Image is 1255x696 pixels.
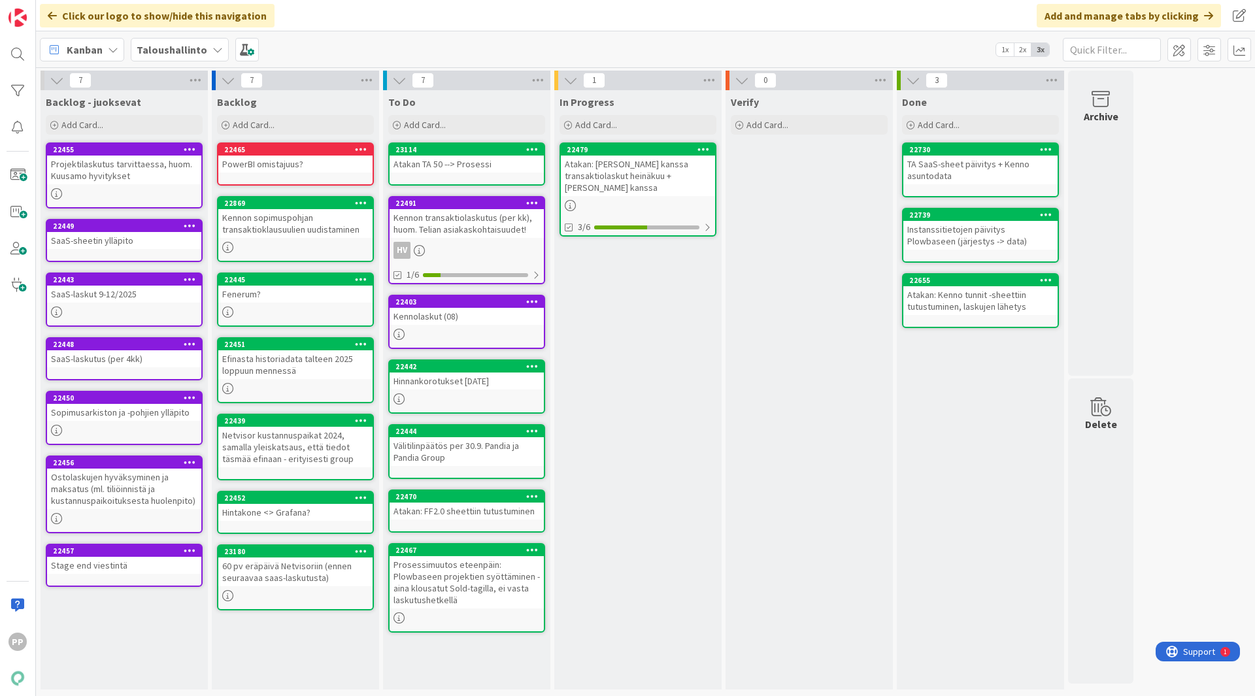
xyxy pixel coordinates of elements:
a: 22456Ostolaskujen hyväksyminen ja maksatus (ml. tiliöinnistä ja kustannuspaikoituksesta huolenpito) [46,456,203,533]
div: 22457 [47,545,201,557]
a: 22457Stage end viestintä [46,544,203,587]
div: 22451Efinasta historiadata talteen 2025 loppuun mennessä [218,339,373,379]
div: 22439 [224,416,373,425]
div: TA SaaS-sheet päivitys + Kenno asuntodata [903,156,1058,184]
div: 22457Stage end viestintä [47,545,201,574]
div: 22452 [224,493,373,503]
div: 22456Ostolaskujen hyväksyminen ja maksatus (ml. tiliöinnistä ja kustannuspaikoituksesta huolenpito) [47,457,201,509]
span: Add Card... [918,119,960,131]
div: Efinasta historiadata talteen 2025 loppuun mennessä [218,350,373,379]
div: 22403 [390,296,544,308]
div: 22467Prosessimuutos eteenpäin: Plowbaseen projektien syöttäminen - aina klousatut Sold-tagilla, e... [390,544,544,608]
div: Add and manage tabs by clicking [1037,4,1221,27]
div: 22730 [903,144,1058,156]
div: Netvisor kustannuspaikat 2024, samalla yleiskatsaus, että tiedot täsmää efinaan - erityisesti group [218,427,373,467]
div: Hintakone <> Grafana? [218,504,373,521]
div: Instanssitietojen päivitys Plowbaseen (järjestys -> data) [903,221,1058,250]
div: Hinnankorotukset [DATE] [390,373,544,389]
div: 22448 [47,339,201,350]
div: Click our logo to show/hide this navigation [40,4,275,27]
span: 1/6 [407,268,419,282]
div: 22449 [53,222,201,231]
div: 22739 [903,209,1058,221]
div: 22869 [224,199,373,208]
span: To Do [388,95,416,108]
div: 23114Atakan TA 50 --> Prosessi [390,144,544,173]
div: 22403Kennolaskut (08) [390,296,544,325]
span: Support [27,2,59,18]
div: 22445 [218,274,373,286]
div: 22442 [390,361,544,373]
div: 22455 [53,145,201,154]
div: 22869 [218,197,373,209]
div: PowerBI omistajuus? [218,156,373,173]
div: Kennon sopimuspohjan transaktioklausuulien uudistaminen [218,209,373,238]
span: Add Card... [746,119,788,131]
div: 22445 [224,275,373,284]
span: Backlog - juoksevat [46,95,141,108]
div: 22655 [903,274,1058,286]
div: SaaS-laskut 9-12/2025 [47,286,201,303]
a: 22455Projektilaskutus tarvittaessa, huom. Kuusamo hyvitykset [46,142,203,208]
div: 22479 [561,144,715,156]
div: 22491Kennon transaktiolaskutus (per kk), huom. Telian asiakaskohtaisuudet! [390,197,544,238]
a: 22445Fenerum? [217,273,374,327]
a: 22655Atakan: Kenno tunnit -sheettiin tutustuminen, laskujen lähetys [902,273,1059,328]
a: 22403Kennolaskut (08) [388,295,545,349]
span: 3x [1031,43,1049,56]
div: 2318060 pv eräpäivä Netvisoriin (ennen seuraavaa saas-laskutusta) [218,546,373,586]
div: 22730TA SaaS-sheet päivitys + Kenno asuntodata [903,144,1058,184]
div: 22442 [395,362,544,371]
span: Done [902,95,927,108]
div: 22451 [224,340,373,349]
div: Atakan: FF2.0 sheettiin tutustuminen [390,503,544,520]
div: 22443SaaS-laskut 9-12/2025 [47,274,201,303]
div: 22467 [390,544,544,556]
div: 22448 [53,340,201,349]
div: PP [8,633,27,651]
span: 7 [412,73,434,88]
div: 22467 [395,546,544,555]
div: 22457 [53,546,201,555]
a: 2318060 pv eräpäivä Netvisoriin (ennen seuraavaa saas-laskutusta) [217,544,374,610]
div: Sopimusarkiston ja -pohjien ylläpito [47,404,201,421]
img: avatar [8,669,27,688]
div: 22452Hintakone <> Grafana? [218,492,373,521]
div: 23114 [395,145,544,154]
div: Ostolaskujen hyväksyminen ja maksatus (ml. tiliöinnistä ja kustannuspaikoituksesta huolenpito) [47,469,201,509]
div: 22491 [390,197,544,209]
span: Kanban [67,42,103,58]
div: 22455Projektilaskutus tarvittaessa, huom. Kuusamo hyvitykset [47,144,201,184]
span: 1x [996,43,1014,56]
div: 22479Atakan: [PERSON_NAME] kanssa transaktiolaskut heinäkuu + [PERSON_NAME] kanssa [561,144,715,196]
div: 1 [68,5,71,16]
a: 22467Prosessimuutos eteenpäin: Plowbaseen projektien syöttäminen - aina klousatut Sold-tagilla, e... [388,543,545,633]
div: Kennon transaktiolaskutus (per kk), huom. Telian asiakaskohtaisuudet! [390,209,544,238]
a: 22449SaaS-sheetin ylläpito [46,219,203,262]
div: 22452 [218,492,373,504]
span: Add Card... [61,119,103,131]
div: Prosessimuutos eteenpäin: Plowbaseen projektien syöttäminen - aina klousatut Sold-tagilla, ei vas... [390,556,544,608]
a: 22452Hintakone <> Grafana? [217,491,374,534]
a: 22730TA SaaS-sheet päivitys + Kenno asuntodata [902,142,1059,197]
a: 22479Atakan: [PERSON_NAME] kanssa transaktiolaskut heinäkuu + [PERSON_NAME] kanssa3/6 [560,142,716,237]
div: 22450 [53,393,201,403]
a: 22448SaaS-laskutus (per 4kk) [46,337,203,380]
span: Backlog [217,95,257,108]
span: 7 [69,73,92,88]
span: 3/6 [578,220,590,234]
div: 22491 [395,199,544,208]
a: 22465PowerBI omistajuus? [217,142,374,186]
div: Fenerum? [218,286,373,303]
div: 22449 [47,220,201,232]
a: 22444Välitilinpäätös per 30.9. Pandia ja Pandia Group [388,424,545,479]
div: 22439Netvisor kustannuspaikat 2024, samalla yleiskatsaus, että tiedot täsmää efinaan - erityisest... [218,415,373,467]
div: Atakan: [PERSON_NAME] kanssa transaktiolaskut heinäkuu + [PERSON_NAME] kanssa [561,156,715,196]
div: Kennolaskut (08) [390,308,544,325]
div: 22445Fenerum? [218,274,373,303]
a: 22869Kennon sopimuspohjan transaktioklausuulien uudistaminen [217,196,374,262]
a: 22439Netvisor kustannuspaikat 2024, samalla yleiskatsaus, että tiedot täsmää efinaan - erityisest... [217,414,374,480]
div: Stage end viestintä [47,557,201,574]
div: 22470 [395,492,544,501]
div: 22444Välitilinpäätös per 30.9. Pandia ja Pandia Group [390,425,544,466]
